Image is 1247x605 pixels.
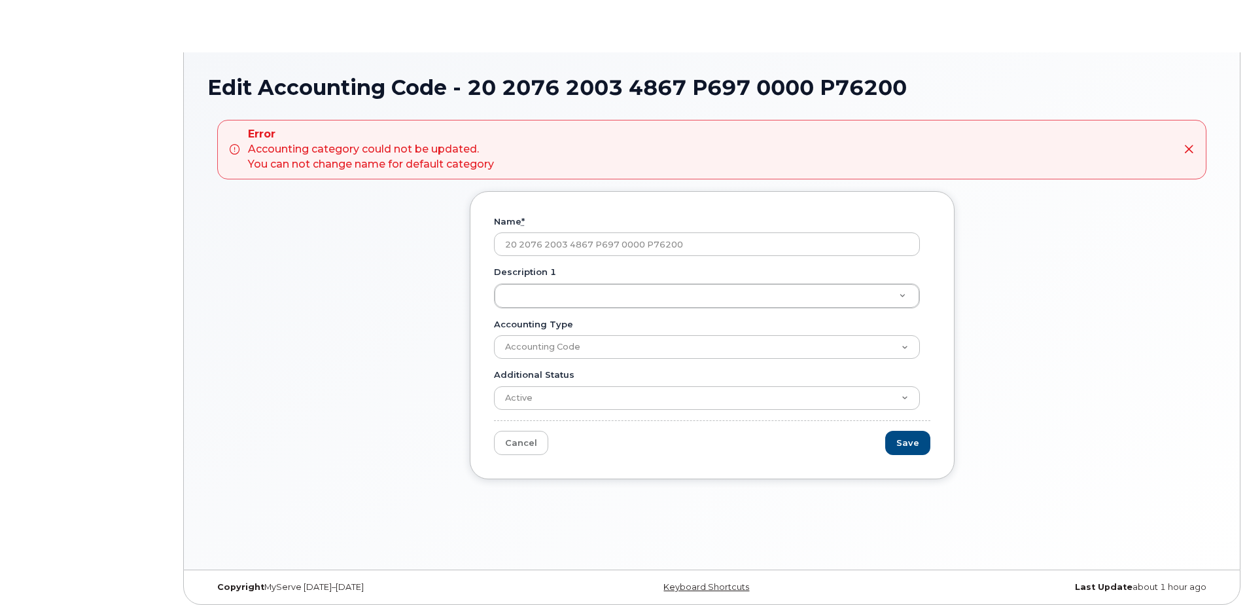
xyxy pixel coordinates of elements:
strong: Error [248,127,494,142]
label: Name [494,215,525,228]
input: Save [885,431,930,455]
h1: Edit Accounting Code - 20 2076 2003 4867 P697 0000 P76200 [207,76,1216,99]
a: Keyboard Shortcuts [663,582,749,592]
div: about 1 hour ago [880,582,1216,593]
a: Cancel [494,431,548,455]
label: Accounting Type [494,318,573,331]
div: MyServe [DATE]–[DATE] [207,582,544,593]
strong: Last Update [1075,582,1133,592]
strong: Copyright [217,582,264,592]
div: Accounting category could not be updated. You can not change name for default category [248,127,494,172]
abbr: required [521,216,525,227]
label: Additional Status [494,369,574,381]
label: Description 1 [494,266,556,278]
